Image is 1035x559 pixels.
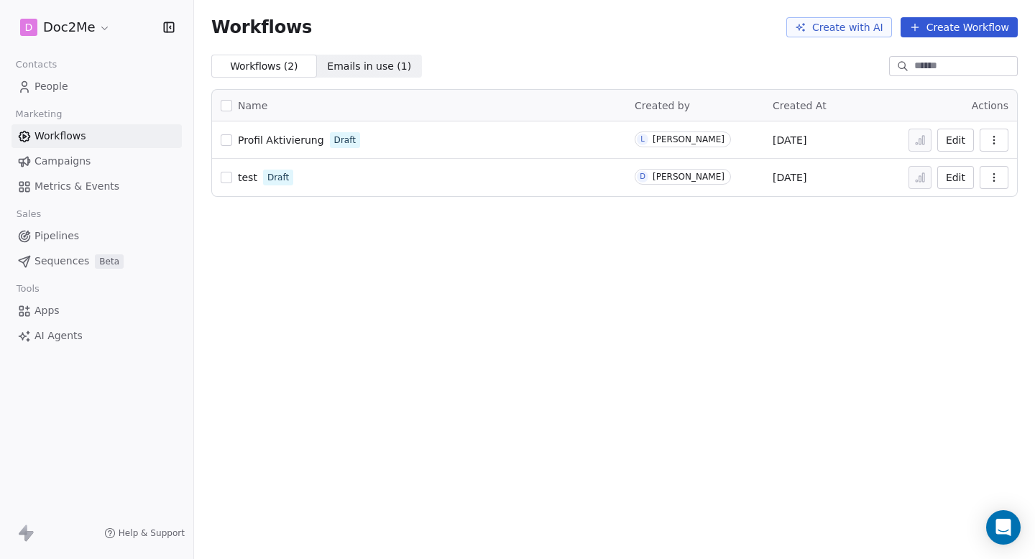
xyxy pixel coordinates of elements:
[901,17,1018,37] button: Create Workflow
[43,18,96,37] span: Doc2Me
[937,129,974,152] button: Edit
[17,15,114,40] button: DDoc2Me
[34,129,86,144] span: Workflows
[11,75,182,98] a: People
[986,510,1021,545] div: Open Intercom Messenger
[653,134,724,144] div: [PERSON_NAME]
[238,133,324,147] a: Profil Aktivierung
[937,166,974,189] button: Edit
[11,149,182,173] a: Campaigns
[211,17,312,37] span: Workflows
[640,171,645,183] div: D
[10,203,47,225] span: Sales
[786,17,892,37] button: Create with AI
[640,134,645,145] div: L
[34,79,68,94] span: People
[34,228,79,244] span: Pipelines
[11,224,182,248] a: Pipelines
[25,20,33,34] span: D
[11,299,182,323] a: Apps
[95,254,124,269] span: Beta
[653,172,724,182] div: [PERSON_NAME]
[11,324,182,348] a: AI Agents
[327,59,411,74] span: Emails in use ( 1 )
[34,179,119,194] span: Metrics & Events
[773,100,827,111] span: Created At
[238,170,257,185] a: test
[773,170,806,185] span: [DATE]
[34,154,91,169] span: Campaigns
[334,134,356,147] span: Draft
[238,172,257,183] span: test
[9,103,68,125] span: Marketing
[238,98,267,114] span: Name
[11,249,182,273] a: SequencesBeta
[238,134,324,146] span: Profil Aktivierung
[34,328,83,343] span: AI Agents
[9,54,63,75] span: Contacts
[773,133,806,147] span: [DATE]
[11,124,182,148] a: Workflows
[119,527,185,539] span: Help & Support
[635,100,690,111] span: Created by
[34,303,60,318] span: Apps
[11,175,182,198] a: Metrics & Events
[267,171,289,184] span: Draft
[34,254,89,269] span: Sequences
[10,278,45,300] span: Tools
[972,100,1008,111] span: Actions
[104,527,185,539] a: Help & Support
